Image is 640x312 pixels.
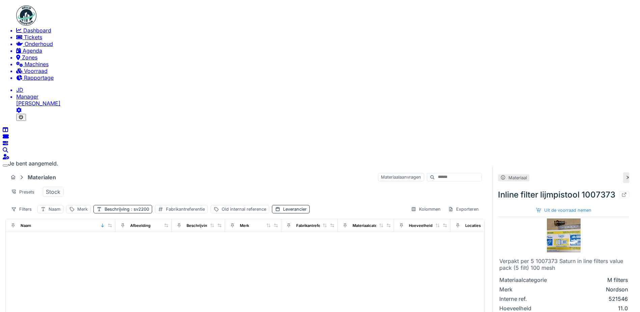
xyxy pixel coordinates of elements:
[16,86,637,93] li: JD
[353,223,387,228] div: Materiaalcategorie
[499,305,550,312] div: Hoeveelheid
[23,47,42,54] span: Agenda
[378,173,424,181] div: Materiaalaanvragen
[25,61,49,68] span: Machines
[16,34,637,41] a: Tickets
[130,207,149,212] span: : sv2200
[553,286,628,293] div: Nordson
[24,74,54,81] span: Rapportage
[46,188,60,195] div: Stock
[16,5,36,26] img: Badge_color-CXgf-gQk.svg
[553,305,628,312] div: 11.0
[283,207,307,212] div: Leverancier
[408,205,444,213] div: Kolommen
[409,223,433,228] div: Hoeveelheid
[16,93,637,107] li: [PERSON_NAME]
[3,160,637,167] div: Je bent aangemeld.
[3,164,8,166] button: Close
[16,61,637,68] a: Machines
[222,207,266,212] div: Old internal reference
[8,188,37,196] div: Presets
[130,223,150,228] div: Afbeelding
[445,205,482,213] div: Exporteren
[187,223,210,228] div: Beschrijving
[495,187,632,202] div: Inline filter lijmpistool 1007373
[8,205,35,213] div: Filters
[16,54,637,61] a: Zones
[166,207,205,212] div: Fabrikantreferentie
[22,54,37,61] span: Zones
[77,207,88,212] div: Merk
[16,41,637,47] a: Onderhoud
[21,223,31,228] div: Naam
[240,223,249,228] div: Merk
[25,174,59,181] strong: Materialen
[499,258,628,271] div: Verpakt per 5 1007373 Saturn in line filters value pack (5 filt) 100 mesh
[508,175,527,180] div: Materiaal
[16,93,637,100] div: Manager
[16,47,637,54] a: Agenda
[24,68,48,74] span: Voorraad
[16,68,637,74] a: Voorraad
[16,74,637,81] a: Rapportage
[465,223,481,228] div: Locaties
[499,277,550,283] div: Materiaalcategorie
[24,34,42,41] span: Tickets
[25,41,53,47] span: Onderhoud
[105,207,149,212] div: Beschrijving
[23,27,51,34] span: Dashboard
[499,295,550,302] div: Interne ref.
[553,295,628,302] div: 521546
[547,218,581,252] img: Inline filter lijmpistool 1007373
[296,223,331,228] div: Fabrikantreferentie
[553,277,628,283] div: M filters
[533,206,594,214] div: Uit de voorraad nemen
[16,27,637,34] a: Dashboard
[16,86,637,107] a: JD Manager[PERSON_NAME]
[499,286,550,293] div: Merk
[49,207,60,212] div: Naam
